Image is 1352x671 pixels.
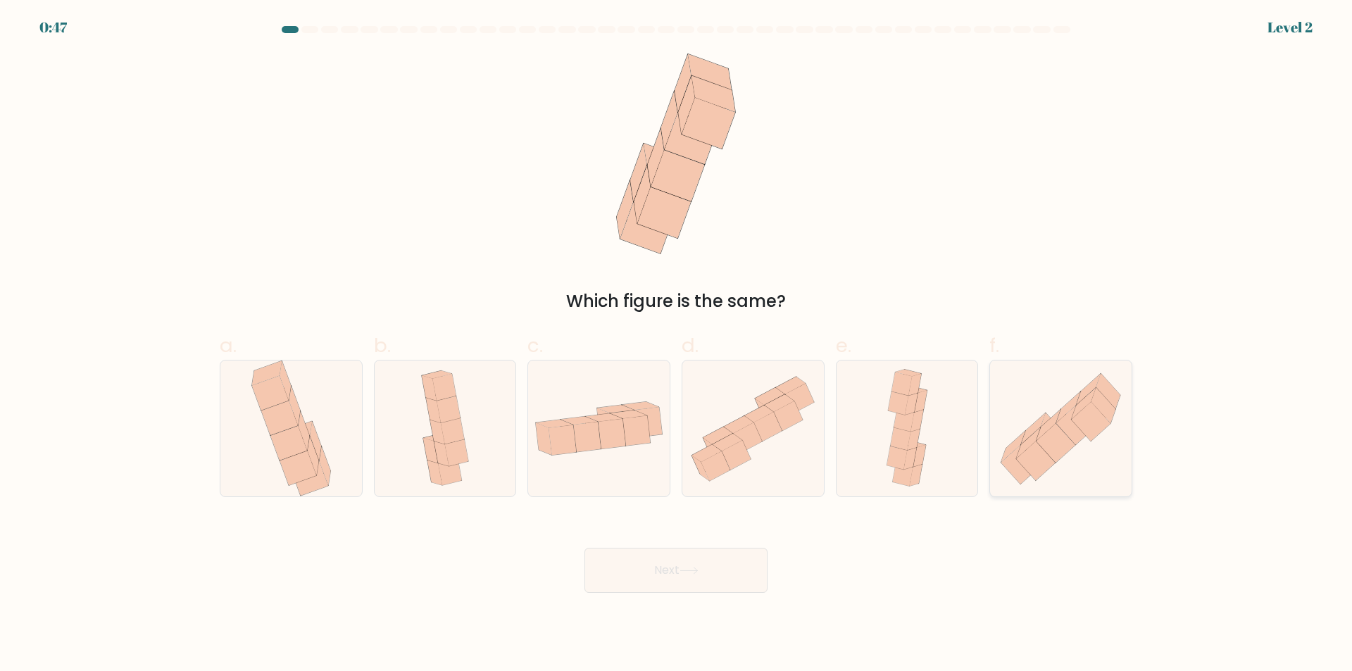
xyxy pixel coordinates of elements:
span: f. [989,332,999,359]
div: Which figure is the same? [228,289,1124,314]
span: a. [220,332,237,359]
span: d. [682,332,699,359]
div: 0:47 [39,17,67,38]
button: Next [584,548,768,593]
span: e. [836,332,851,359]
span: c. [527,332,543,359]
span: b. [374,332,391,359]
div: Level 2 [1267,17,1313,38]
